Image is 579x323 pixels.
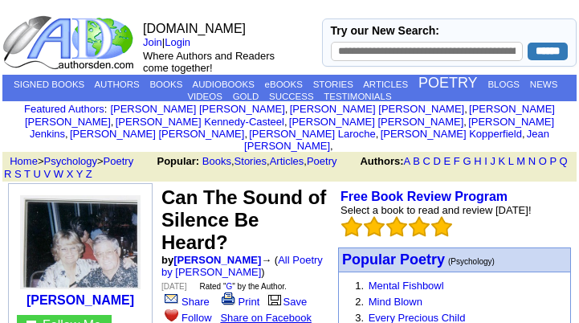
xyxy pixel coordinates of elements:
a: [PERSON_NAME] [PERSON_NAME] [290,103,464,115]
a: SUCCESS [269,92,314,101]
font: → ( ) [161,254,323,278]
font: [DATE] [161,282,186,291]
font: i [287,118,289,127]
a: TESTIMONIALS [324,92,391,101]
a: F [454,155,460,167]
a: Z [86,168,92,180]
a: U [33,168,40,180]
img: bigemptystars.png [364,216,385,237]
a: T [24,168,31,180]
a: M [516,155,525,167]
a: N [528,155,536,167]
font: i [113,118,115,127]
a: Home [10,155,38,167]
a: S [14,168,22,180]
font: i [287,105,289,114]
a: VIDEOS [187,92,222,101]
a: G [463,155,471,167]
label: Try our New Search: [331,24,439,37]
a: BLOGS [487,80,520,89]
img: share_page.gif [165,292,178,305]
a: Login [165,36,190,48]
a: Psychology [44,155,97,167]
font: [DOMAIN_NAME] [143,22,246,35]
font: , , , , , , , , , , [25,103,555,152]
font: i [333,142,335,151]
a: [PERSON_NAME] [PERSON_NAME] [110,103,284,115]
b: Popular: [157,155,199,167]
a: [PERSON_NAME] [27,293,134,307]
a: NEWS [530,80,558,89]
font: i [378,130,380,139]
a: ARTICLES [363,80,408,89]
a: O [539,155,547,167]
img: 26416.jpg [20,195,141,289]
a: Mind Blown [369,296,422,308]
a: Poetry [104,155,134,167]
a: Share [161,296,210,308]
b: Free Book Review Program [340,190,508,203]
font: | [143,36,196,48]
font: Rated " " by the Author. [199,282,286,291]
a: G [226,282,233,291]
a: H [474,155,481,167]
font: (Psychology) [448,257,495,266]
a: SIGNED BOOKS [14,80,84,89]
a: Q [560,155,568,167]
a: Featured Authors [24,103,104,115]
font: Popular Poetry [342,251,445,268]
a: [PERSON_NAME] Kennedy-Casteel [116,116,284,128]
a: C [422,155,430,167]
a: Poetry [307,155,337,167]
font: Where Authors and Readers come together! [143,50,275,74]
font: Select a book to read and review [DATE]! [340,204,532,216]
img: bigemptystars.png [341,216,362,237]
a: [PERSON_NAME] [PERSON_NAME] [70,128,244,140]
font: i [467,118,468,127]
a: Mental Fishbowl [369,280,444,292]
font: i [467,105,469,114]
font: > > [4,155,153,167]
a: I [484,155,487,167]
a: STORIES [313,80,353,89]
a: Jean [PERSON_NAME] [244,128,549,152]
a: Popular Poetry [342,253,445,267]
a: [PERSON_NAME] Jenkins [30,116,554,140]
a: GOLD [233,92,259,101]
img: print.gif [222,292,235,305]
img: library.gif [266,292,283,305]
a: W [54,168,63,180]
a: [PERSON_NAME] [173,254,261,266]
img: bigemptystars.png [431,216,452,237]
a: B [413,155,420,167]
font: 2. [355,296,364,308]
a: Join [143,36,162,48]
a: A [404,155,410,167]
a: BOOKS [149,80,182,89]
font: Can The Sound of Silence Be Heard? [161,186,326,253]
a: [PERSON_NAME] Laroche [249,128,376,140]
font: i [247,130,249,139]
a: Y [76,168,83,180]
a: K [499,155,506,167]
font: , , , [4,155,568,180]
img: bigemptystars.png [409,216,430,237]
a: Save [266,296,308,308]
a: Print [218,296,260,308]
a: D [434,155,441,167]
a: Books [202,155,231,167]
img: heart.gif [165,308,178,321]
img: bigemptystars.png [386,216,407,237]
a: Articles [270,155,304,167]
a: [PERSON_NAME] [PERSON_NAME] [289,116,463,128]
a: P [549,155,556,167]
font: i [68,130,70,139]
font: by [161,254,261,266]
font: 1. [355,280,364,292]
a: R [4,168,11,180]
a: V [43,168,51,180]
a: eBOOKS [265,80,303,89]
font: i [525,130,527,139]
img: logo_ad.gif [2,14,137,71]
